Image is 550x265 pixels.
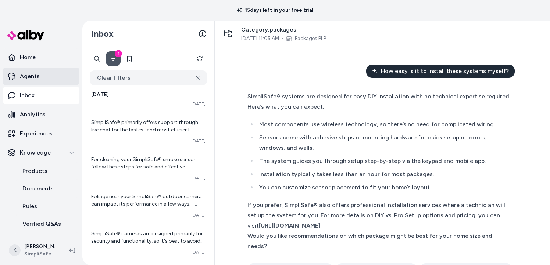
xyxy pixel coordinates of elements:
[20,53,36,62] p: Home
[9,244,21,256] span: K
[192,51,207,66] button: Refresh
[282,35,283,42] span: ·
[259,222,320,229] span: [URL][DOMAIN_NAME]
[3,125,79,142] a: Experiences
[24,250,57,258] span: SimpliSafe
[247,200,510,231] div: If you prefer, SimpliSafe® also offers professional installation services where a technician will...
[22,167,47,175] p: Products
[191,212,206,218] span: [DATE]
[257,119,510,130] li: Most components use wireless technology, so there’s no need for complicated wiring.
[91,119,204,177] span: SimpliSafe® primarily offers support through live chat for the fastest and most efficient assista...
[241,25,326,34] span: Category: packages
[232,7,318,14] p: 15 days left in your free trial
[3,106,79,123] a: Analytics
[257,169,510,179] li: Installation typically takes less than an hour for most packages.
[15,180,79,197] a: Documents
[22,184,54,193] p: Documents
[20,148,51,157] p: Knowledge
[3,87,79,104] a: Inbox
[15,162,79,180] a: Products
[381,67,509,76] span: How easy is it to install these systems myself?
[15,215,79,233] a: Verified Q&As
[3,144,79,161] button: Knowledge
[247,231,510,251] div: Would you like recommendations on which package might be best for your home size and needs?
[257,156,510,166] li: The system guides you through setup step-by-step via the keypad and mobile app.
[106,51,121,66] button: Filter
[90,70,207,85] button: Clear filters
[20,91,35,100] p: Inbox
[191,175,206,181] span: [DATE]
[22,219,61,228] p: Verified Q&As
[91,28,114,39] h2: Inbox
[82,187,214,224] a: Foliage near your SimpliSafe® outdoor camera can impact its performance in a few ways: - Obstruct...
[15,197,79,215] a: Rules
[257,132,510,153] li: Sensors come with adhesive strips or mounting hardware for quick setup on doors, windows, and walls.
[7,30,44,40] img: alby Logo
[295,35,326,42] a: Packages PLP
[115,50,122,57] div: 1
[82,224,214,261] a: SimpliSafe® cameras are designed primarily for security and functionality, so it's best to avoid ...
[20,129,53,138] p: Experiences
[257,182,510,193] li: You can customize sensor placement to fit your home’s layout.
[191,138,206,144] span: [DATE]
[82,113,214,150] a: SimpliSafe® primarily offers support through live chat for the fastest and most efficient assista...
[247,91,510,112] div: SimpliSafe® systems are designed for easy DIY installation with no technical expertise required. ...
[24,243,57,250] p: [PERSON_NAME]
[191,101,206,107] span: [DATE]
[4,239,63,262] button: K[PERSON_NAME]SimpliSafe
[20,72,40,81] p: Agents
[3,68,79,85] a: Agents
[241,35,279,42] span: [DATE] 11:05 AM
[191,249,206,255] span: [DATE]
[22,202,37,211] p: Rules
[82,150,214,187] a: For cleaning your SimpliSafe® smoke sensor, follow these steps for safe and effective maintenance...
[3,48,79,66] a: Home
[20,110,46,119] p: Analytics
[91,91,109,98] span: [DATE]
